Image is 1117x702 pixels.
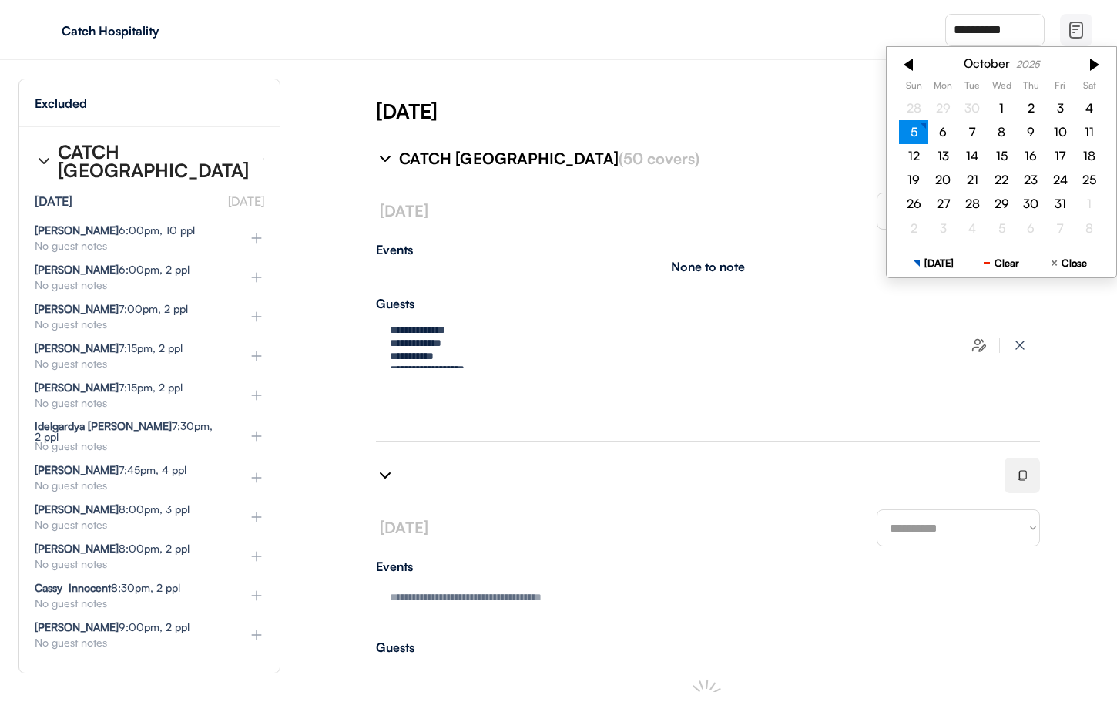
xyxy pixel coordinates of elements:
div: 7:30pm, 2 ppl [35,421,221,442]
strong: [PERSON_NAME] [35,381,119,394]
div: 29 Oct 2025 [987,192,1016,216]
strong: [PERSON_NAME] [35,302,119,315]
button: [DATE] [900,249,968,277]
div: No guest notes [35,598,224,609]
div: 3 Nov 2025 [928,216,958,240]
div: Guests [376,641,1040,653]
font: [DATE] [228,193,264,209]
div: No guest notes [35,280,224,291]
div: Events [376,244,1040,256]
div: No guest notes [35,319,224,330]
strong: [PERSON_NAME] [35,660,119,673]
img: chevron-right%20%281%29.svg [35,152,53,170]
div: 7:45pm, 4 ppl [35,465,186,475]
div: 6 Nov 2025 [1016,216,1045,240]
img: x-close%20%283%29.svg [1012,338,1028,353]
div: No guest notes [35,637,224,648]
strong: [PERSON_NAME] [35,542,119,555]
div: 24 Oct 2025 [1045,168,1075,192]
div: Catch Hospitality [62,25,256,37]
div: 8 Nov 2025 [1075,216,1104,240]
div: 6:00pm, 10 ppl [35,225,195,236]
div: 18 Oct 2025 [1075,144,1104,168]
font: (50 covers) [619,149,699,168]
strong: [PERSON_NAME] [35,223,119,237]
div: 1 Oct 2025 [987,96,1016,119]
img: plus%20%281%29.svg [249,549,264,564]
div: 5 Nov 2025 [987,216,1016,240]
div: 19 Oct 2025 [899,168,928,192]
div: 2025 [1016,59,1040,70]
div: 13 Oct 2025 [928,144,958,168]
img: plus%20%281%29.svg [249,348,264,364]
div: 28 Oct 2025 [958,192,987,216]
div: Events [376,560,1040,573]
div: 31 Oct 2025 [1045,192,1075,216]
div: 30 Sep 2025 [958,96,987,119]
div: October [964,56,1010,71]
div: 9:45pm, 8 ppl [35,661,188,672]
button: Clear [968,249,1035,277]
div: 30 Oct 2025 [1016,192,1045,216]
button: Close [1035,249,1103,277]
th: Saturday [1075,80,1104,96]
div: 3 Oct 2025 [1045,96,1075,119]
div: 14 Oct 2025 [958,144,987,168]
div: 7:00pm, 2 ppl [35,304,188,314]
font: [DATE] [380,201,428,220]
div: 6:00pm, 2 ppl [35,264,190,275]
div: Guests [376,297,1040,310]
div: No guest notes [35,519,224,530]
div: 7 Oct 2025 [958,119,987,143]
img: users-edit.svg [971,338,987,353]
div: 8 Oct 2025 [987,119,1016,143]
th: Wednesday [987,80,1016,96]
th: Tuesday [958,80,987,96]
div: No guest notes [35,398,224,408]
div: 15 Oct 2025 [987,144,1016,168]
img: plus%20%281%29.svg [249,270,264,285]
div: 7:15pm, 2 ppl [35,343,183,354]
div: 8:00pm, 2 ppl [35,543,190,554]
div: CATCH [GEOGRAPHIC_DATA] [399,148,986,170]
th: Friday [1045,80,1075,96]
th: Monday [928,80,958,96]
strong: [PERSON_NAME] [35,502,119,516]
div: 20 Oct 2025 [928,168,958,192]
div: 26 Oct 2025 [899,192,928,216]
div: 23 Oct 2025 [1016,168,1045,192]
div: Excluded [35,97,87,109]
div: No guest notes [35,480,224,491]
strong: Idelgardya [PERSON_NAME] [35,419,172,432]
img: file-02.svg [1067,21,1085,39]
strong: [PERSON_NAME] [35,341,119,354]
img: plus%20%281%29.svg [249,388,264,403]
div: No guest notes [35,441,224,452]
th: Sunday [899,80,928,96]
th: Thursday [1016,80,1045,96]
div: 2 Nov 2025 [899,216,928,240]
div: 12 Oct 2025 [899,144,928,168]
img: chevron-right%20%281%29.svg [376,149,394,168]
div: 11 Oct 2025 [1075,119,1104,143]
div: 16 Oct 2025 [1016,144,1045,168]
div: No guest notes [35,559,224,569]
div: 9 Oct 2025 [1016,119,1045,143]
img: plus%20%281%29.svg [249,309,264,324]
img: plus%20%281%29.svg [249,588,264,603]
div: 27 Oct 2025 [928,192,958,216]
div: [DATE] [376,97,1117,125]
div: 21 Oct 2025 [958,168,987,192]
div: 8:00pm, 3 ppl [35,504,190,515]
img: plus%20%281%29.svg [249,509,264,525]
div: 22 Oct 2025 [987,168,1016,192]
div: 29 Sep 2025 [928,96,958,119]
div: None to note [671,260,745,273]
img: plus%20%281%29.svg [249,470,264,485]
div: [DATE] [35,195,72,207]
div: 10 Oct 2025 [1045,119,1075,143]
div: 6 Oct 2025 [928,119,958,143]
strong: [PERSON_NAME] [35,620,119,633]
div: 8:30pm, 2 ppl [35,583,180,593]
img: plus%20%281%29.svg [249,627,264,643]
